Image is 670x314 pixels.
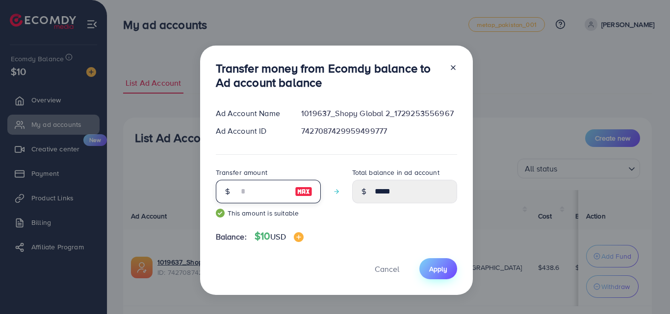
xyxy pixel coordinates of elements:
[628,270,663,307] iframe: Chat
[295,186,312,197] img: image
[375,264,399,274] span: Cancel
[293,125,464,137] div: 7427087429959499777
[429,264,447,274] span: Apply
[419,258,457,279] button: Apply
[216,231,247,242] span: Balance:
[255,230,304,242] h4: $10
[208,125,294,137] div: Ad Account ID
[294,232,304,242] img: image
[293,108,464,119] div: 1019637_Shopy Global 2_1729253556967
[270,231,285,242] span: USD
[216,209,225,217] img: guide
[208,108,294,119] div: Ad Account Name
[216,208,321,218] small: This amount is suitable
[216,168,267,177] label: Transfer amount
[362,258,412,279] button: Cancel
[352,168,439,177] label: Total balance in ad account
[216,61,441,90] h3: Transfer money from Ecomdy balance to Ad account balance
